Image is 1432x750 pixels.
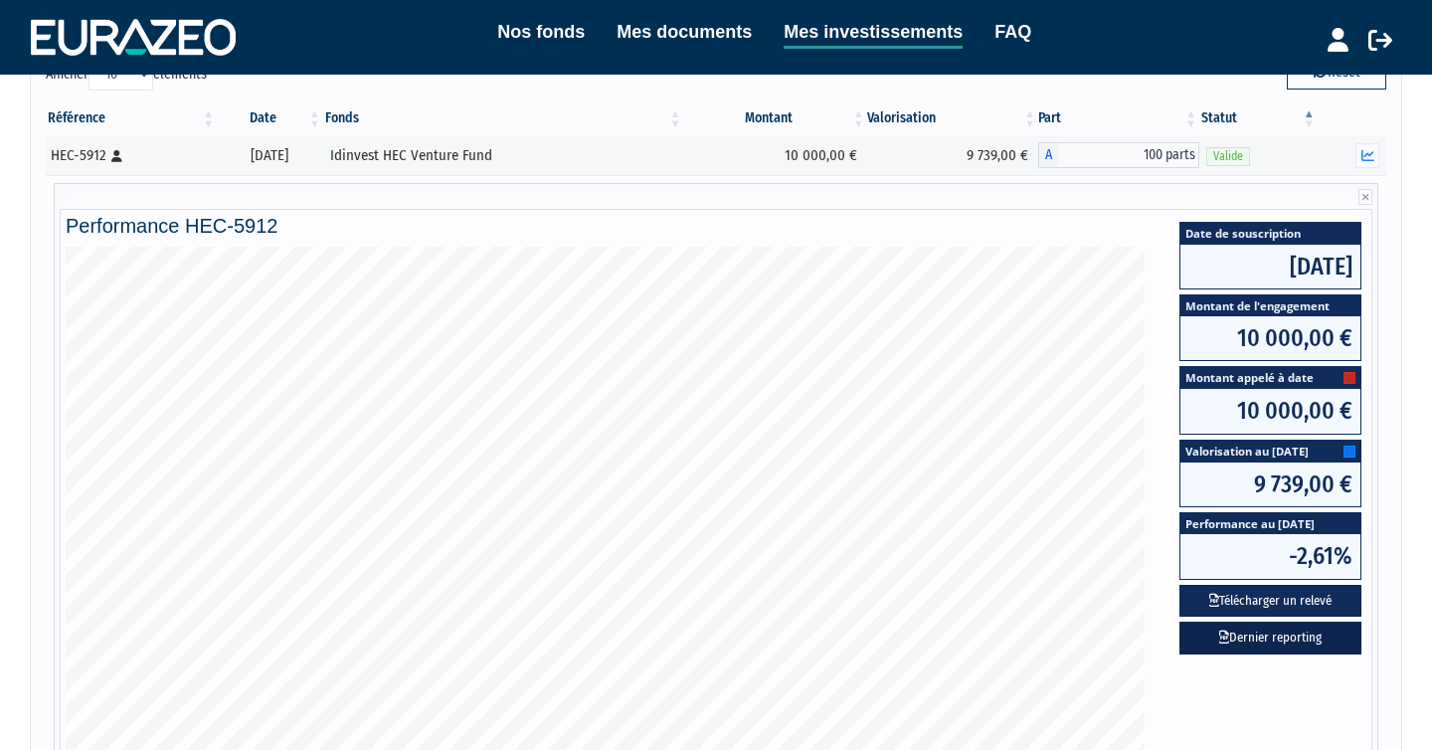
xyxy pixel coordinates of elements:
th: Montant: activer pour trier la colonne par ordre croissant [683,101,866,135]
span: 10 000,00 € [1180,389,1360,433]
td: 10 000,00 € [683,135,866,175]
img: 1732889491-logotype_eurazeo_blanc_rvb.png [31,19,236,55]
i: [Français] Personne physique [111,150,122,162]
div: HEC-5912 [51,145,210,166]
th: Valorisation: activer pour trier la colonne par ordre croissant [867,101,1038,135]
th: Référence : activer pour trier la colonne par ordre croissant [46,101,217,135]
a: Dernier reporting [1179,622,1361,655]
div: Idinvest HEC Venture Fund [330,145,677,166]
div: [DATE] [224,145,316,166]
span: Valide [1206,147,1250,166]
span: Date de souscription [1180,223,1360,244]
h4: Performance HEC-5912 [66,215,1366,237]
th: Fonds: activer pour trier la colonne par ordre croissant [323,101,684,135]
span: Performance au [DATE] [1180,513,1360,534]
a: FAQ [994,18,1031,46]
span: Valorisation au [DATE] [1180,441,1360,463]
button: Télécharger un relevé [1179,585,1361,618]
a: Mes investissements [784,18,963,49]
th: Date: activer pour trier la colonne par ordre croissant [217,101,323,135]
a: Nos fonds [497,18,585,46]
span: -2,61% [1180,534,1360,578]
span: 10 000,00 € [1180,316,1360,360]
span: 100 parts [1058,142,1199,168]
th: Statut : activer pour trier la colonne par ordre d&eacute;croissant [1199,101,1318,135]
span: [DATE] [1180,245,1360,288]
span: Montant de l'engagement [1180,295,1360,316]
div: A - Idinvest HEC Venture Fund [1038,142,1199,168]
th: Part: activer pour trier la colonne par ordre croissant [1038,101,1199,135]
span: 9 739,00 € [1180,463,1360,506]
span: A [1038,142,1058,168]
a: Mes documents [617,18,752,46]
td: 9 739,00 € [867,135,1038,175]
span: Montant appelé à date [1180,367,1360,389]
